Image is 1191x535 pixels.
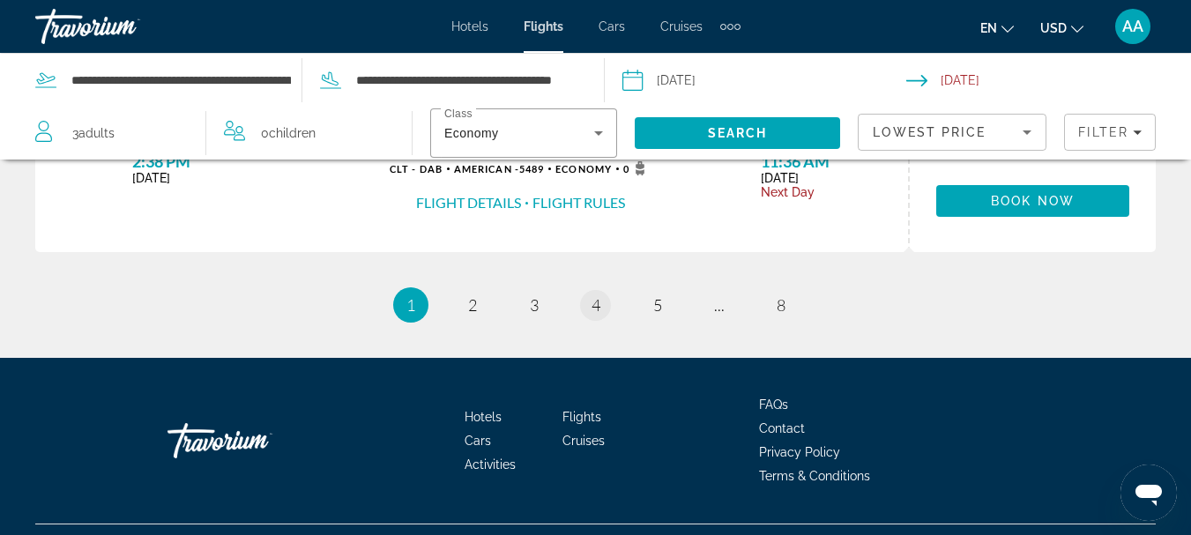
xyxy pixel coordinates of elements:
[132,152,253,171] span: 2:38 PM
[873,122,1031,143] mat-select: Sort by
[1110,8,1156,45] button: User Menu
[132,171,253,185] span: [DATE]
[35,4,212,49] a: Travorium
[562,410,601,424] a: Flights
[444,108,473,120] mat-label: Class
[653,295,662,315] span: 5
[1064,114,1156,151] button: Filters
[35,287,1156,323] nav: Pagination
[906,54,1191,107] button: Select return date
[720,12,741,41] button: Extra navigation items
[714,295,725,315] span: ...
[761,171,882,185] span: [DATE]
[530,295,539,315] span: 3
[622,54,907,107] button: Select depart date
[635,117,840,149] button: Search
[18,107,412,160] button: Travelers: 3 adults, 0 children
[1078,125,1128,139] span: Filter
[1122,18,1143,35] span: AA
[980,15,1014,41] button: Change language
[465,434,491,448] a: Cars
[390,163,443,175] span: CLT - DAB
[1120,464,1177,521] iframe: Button to launch messaging window
[873,125,986,139] span: Lowest Price
[936,185,1129,217] button: Book now
[1040,21,1067,35] span: USD
[269,126,316,140] span: Children
[416,193,521,212] button: Flight Details
[406,295,415,315] span: 1
[72,121,115,145] span: 3
[444,126,498,140] span: Economy
[465,457,516,472] a: Activities
[761,152,882,171] span: 11:36 AM
[454,163,544,175] span: 5489
[261,121,316,145] span: 0
[991,194,1075,208] span: Book now
[599,19,625,33] a: Cars
[451,19,488,33] a: Hotels
[759,445,840,459] a: Privacy Policy
[980,21,997,35] span: en
[524,19,563,33] a: Flights
[78,126,115,140] span: Adults
[167,414,344,467] a: Go Home
[759,398,788,412] a: FAQs
[708,126,768,140] span: Search
[1040,15,1083,41] button: Change currency
[454,163,519,175] span: American -
[761,185,882,199] span: Next Day
[592,295,600,315] span: 4
[777,295,785,315] span: 8
[465,410,502,424] a: Hotels
[562,434,605,448] a: Cruises
[532,193,625,212] button: Flight Rules
[759,421,805,435] a: Contact
[660,19,703,33] a: Cruises
[759,469,870,483] a: Terms & Conditions
[468,295,477,315] span: 2
[623,161,651,175] span: 0
[555,163,612,175] span: Economy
